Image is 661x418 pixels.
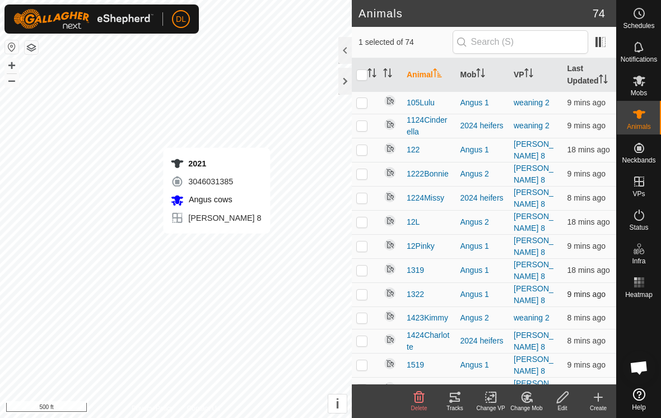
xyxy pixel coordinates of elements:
a: [PERSON_NAME] 8 [514,212,553,233]
img: returning off [383,309,397,323]
div: Angus 1 [460,240,505,252]
a: [PERSON_NAME] 8 [514,284,553,305]
a: [PERSON_NAME] 8 [514,164,553,184]
span: Neckbands [622,157,655,164]
img: returning off [383,94,397,108]
span: 1423Kimmy [407,312,448,324]
div: Edit [544,404,580,412]
img: returning off [383,262,397,276]
div: 2024 heifers [460,192,505,204]
a: Help [617,384,661,415]
a: [PERSON_NAME] 8 [514,260,553,281]
div: Angus 1 [460,264,505,276]
p-sorticon: Activate to sort [476,70,485,79]
p-sorticon: Activate to sort [433,70,442,79]
span: 12L [407,216,420,228]
span: 1222Bonnie [407,168,449,180]
div: Change VP [473,404,509,412]
span: 4 Oct 2025 at 2:16 pm [567,145,610,154]
div: Angus 2 [460,312,505,324]
img: returning off [383,357,397,370]
span: 1424Charlotte [407,329,451,353]
span: 1124Cinderella [407,114,451,138]
a: Privacy Policy [132,403,174,414]
th: Mob [456,58,510,92]
div: Angus 2 [460,168,505,180]
span: 4 Oct 2025 at 2:25 pm [567,121,606,130]
a: [PERSON_NAME] 8 [514,236,553,257]
div: [PERSON_NAME] 8 [170,211,261,225]
button: Map Layers [25,41,38,54]
th: Animal [402,58,456,92]
span: 1224Missy [407,192,444,204]
div: Angus 1 [460,359,505,371]
a: [PERSON_NAME] 8 [514,355,553,375]
span: 4 Oct 2025 at 2:25 pm [567,241,606,250]
span: 1319 [407,264,424,276]
div: Tracks [437,404,473,412]
span: Angus cows [186,195,232,204]
span: 12Pinky [407,240,435,252]
a: weaning 2 [514,98,550,107]
img: Gallagher Logo [13,9,153,29]
div: Angus 1 [460,97,505,109]
div: 2021 [170,157,261,170]
span: 4 Oct 2025 at 2:25 pm [567,360,606,369]
img: returning off [383,142,397,155]
div: Change Mob [509,404,544,412]
span: DL [176,13,186,25]
span: Heatmap [625,291,653,298]
p-sorticon: Activate to sort [599,76,608,85]
span: Help [632,404,646,411]
div: Create [580,404,616,412]
a: weaning 2 [514,121,550,130]
span: 4 Oct 2025 at 2:25 pm [567,98,606,107]
span: i [336,396,339,411]
span: 4 Oct 2025 at 2:15 pm [567,266,610,275]
span: Animals [627,123,651,130]
div: 2024 heifers [460,120,505,132]
img: returning off [383,381,397,394]
div: Angus 1 [460,144,505,156]
span: 4 Oct 2025 at 2:26 pm [567,336,606,345]
img: returning off [383,190,397,203]
p-sorticon: Activate to sort [524,70,533,79]
span: VPs [632,191,645,197]
div: Angus 1 [460,383,505,395]
img: returning off [383,118,397,131]
span: 4 Oct 2025 at 2:26 pm [567,313,606,322]
img: returning off [383,333,397,346]
div: Angus 1 [460,289,505,300]
span: 74 [593,5,605,22]
h2: Animals [359,7,593,20]
a: weaning 2 [514,313,550,322]
button: i [328,394,347,413]
a: [PERSON_NAME] 8 [514,188,553,208]
span: Infra [632,258,645,264]
span: 1322 [407,289,424,300]
a: Contact Us [187,403,220,414]
th: VP [509,58,563,92]
span: 1519 [407,359,424,371]
span: 4 Oct 2025 at 2:25 pm [567,290,606,299]
input: Search (S) [453,30,588,54]
span: 4 Oct 2025 at 2:16 pm [567,217,610,226]
span: 4 Oct 2025 at 2:25 pm [567,169,606,178]
span: Notifications [621,56,657,63]
span: Mobs [631,90,647,96]
img: returning off [383,238,397,252]
button: Reset Map [5,40,18,54]
span: 105Lulu [407,97,435,109]
img: returning off [383,286,397,300]
div: Open chat [622,351,656,384]
span: 1 selected of 74 [359,36,453,48]
span: 1522 [407,383,424,395]
span: Delete [411,405,427,411]
a: [PERSON_NAME] 8 [514,140,553,160]
p-sorticon: Activate to sort [367,70,376,79]
button: – [5,73,18,87]
div: Angus 2 [460,216,505,228]
span: 122 [407,144,420,156]
div: 2024 heifers [460,335,505,347]
img: returning off [383,166,397,179]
